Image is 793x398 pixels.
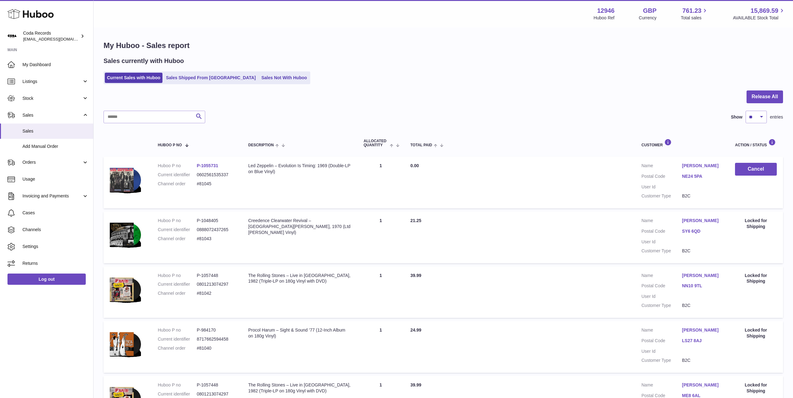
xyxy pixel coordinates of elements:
dd: B2C [682,303,723,308]
dt: User Id [641,348,682,354]
div: Locked for Shipping [735,273,777,284]
dt: Postal Code [641,283,682,290]
dt: Channel order [158,181,197,187]
span: 39.99 [410,273,421,278]
a: [PERSON_NAME] [682,327,723,333]
a: [PERSON_NAME] [682,273,723,279]
dt: Channel order [158,345,197,351]
dt: Customer Type [641,303,682,308]
dt: Name [641,273,682,280]
dt: Name [641,163,682,170]
span: Orders [22,159,82,165]
span: 24.99 [410,328,421,332]
span: Channels [22,227,89,233]
span: Settings [22,244,89,250]
dd: 0888072437265 [197,227,236,233]
dt: Huboo P no [158,273,197,279]
span: ALLOCATED Quantity [364,139,388,147]
dt: Current identifier [158,227,197,233]
span: 0.00 [410,163,419,168]
a: [PERSON_NAME] [682,163,723,169]
span: Listings [22,79,82,85]
dt: Channel order [158,290,197,296]
span: 39.99 [410,382,421,387]
button: Cancel [735,163,777,176]
label: Show [731,114,742,120]
dt: Postal Code [641,173,682,181]
a: 15,869.59 AVAILABLE Stock Total [733,7,786,21]
td: 1 [357,321,404,373]
dt: Name [641,218,682,225]
a: P-1055731 [197,163,218,168]
span: Invoicing and Payments [22,193,82,199]
dt: User Id [641,294,682,299]
span: Description [248,143,274,147]
dd: 0801213074297 [197,391,236,397]
dd: 0602561535337 [197,172,236,178]
span: [EMAIL_ADDRESS][DOMAIN_NAME] [23,36,92,41]
dd: #81045 [197,181,236,187]
span: My Dashboard [22,62,89,68]
img: 129461715191303.png [110,327,141,361]
img: haz@pcatmedia.com [7,32,17,41]
div: Coda Records [23,30,79,42]
button: Release All [747,90,783,103]
span: Add Manual Order [22,143,89,149]
strong: 12946 [597,7,615,15]
h1: My Huboo - Sales report [104,41,783,51]
div: Huboo Ref [594,15,615,21]
dt: User Id [641,184,682,190]
dt: Channel order [158,236,197,242]
span: entries [770,114,783,120]
dd: P-984170 [197,327,236,333]
span: Total paid [410,143,432,147]
dd: #81043 [197,236,236,242]
a: Sales Shipped From [GEOGRAPHIC_DATA] [164,73,258,83]
span: Cases [22,210,89,216]
span: Sales [22,128,89,134]
span: AVAILABLE Stock Total [733,15,786,21]
dt: Current identifier [158,172,197,178]
a: LS27 8AJ [682,338,723,344]
dt: Customer Type [641,193,682,199]
a: [PERSON_NAME] [682,218,723,224]
dt: User Id [641,239,682,245]
span: Usage [22,176,89,182]
dd: #81042 [197,290,236,296]
td: 1 [357,211,404,263]
dd: P-1048405 [197,218,236,224]
dt: Postal Code [641,338,682,345]
img: 1750344751.png [110,218,141,251]
dd: B2C [682,193,723,199]
span: 21.25 [410,218,421,223]
img: 129461757329788.png [110,273,141,306]
div: Led Zeppelin – Evolution Is Timing: 1969 (Double-LP on Blue Vinyl) [248,163,351,175]
span: Sales [22,112,82,118]
div: Locked for Shipping [735,327,777,339]
div: Customer [641,139,723,147]
dt: Current identifier [158,281,197,287]
div: Action / Status [735,139,777,147]
dt: Current identifier [158,336,197,342]
a: 761.23 Total sales [681,7,708,21]
span: 761.23 [682,7,701,15]
dt: Customer Type [641,357,682,363]
dd: B2C [682,357,723,363]
img: 1755854139.png [110,163,141,197]
dt: Huboo P no [158,382,197,388]
span: Total sales [681,15,708,21]
td: 1 [357,266,404,318]
dd: #81040 [197,345,236,351]
span: Stock [22,95,82,101]
dt: Postal Code [641,228,682,236]
a: [PERSON_NAME] [682,382,723,388]
span: 15,869.59 [751,7,778,15]
div: Procol Harum – Sight & Sound ’77 (12-Inch Album on 180g Vinyl) [248,327,351,339]
dd: 8717662594458 [197,336,236,342]
a: Log out [7,274,86,285]
a: NN10 9TL [682,283,723,289]
a: SY6 6QD [682,228,723,234]
strong: GBP [643,7,656,15]
a: Current Sales with Huboo [105,73,162,83]
dt: Customer Type [641,248,682,254]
